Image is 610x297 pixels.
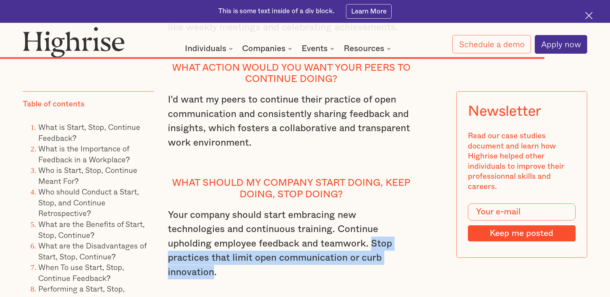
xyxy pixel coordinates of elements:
[344,45,393,52] div: Resources
[23,27,125,58] img: Highrise logo
[218,7,334,16] div: This is some text inside of a div block.
[302,45,328,52] div: Events
[585,12,593,19] img: Cross icon
[344,45,384,52] div: Resources
[452,35,531,53] a: Schedule a demo
[242,45,286,52] div: Companies
[468,103,541,120] div: Newsletter
[168,62,414,85] h4: What action would you want your peers to continue doing?
[302,45,336,52] div: Events
[346,4,392,19] a: Learn More
[168,177,414,200] h4: What should my company start doing, keep doing, stop doing?
[38,261,124,284] a: When To use Start, Stop, Continue Feedback?
[38,186,139,219] a: Who should Conduct a Start, Stop, and Continue Retrospective?
[468,225,575,241] input: Keep me posted
[38,121,140,144] a: What is Start, Stop, Continue Feedback?
[468,131,575,192] div: Read our case studies document and learn how Highrise helped other individuals to improve their p...
[242,45,294,52] div: Companies
[38,239,146,262] a: What are the Disadvantages of Start, Stop, Continue?
[38,218,145,241] a: What are the Benefits of Start, Stop, Continue?
[38,164,137,187] a: Who is Start, Stop, Continue Meant For?
[468,203,575,221] input: Your e-mail
[23,99,85,110] div: Table of contents
[468,203,575,241] form: Modal Form
[185,45,235,52] div: Individuals
[535,35,587,54] a: Apply now
[168,208,414,294] p: Your company should start embracing new technologies and continuous training. Continue upholding ...
[38,142,130,165] a: What is the Importance of Feedback in a Workplace?
[185,45,226,52] div: Individuals
[168,93,414,164] p: I'd want my peers to continue their practice of open communication and consistently sharing feedb...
